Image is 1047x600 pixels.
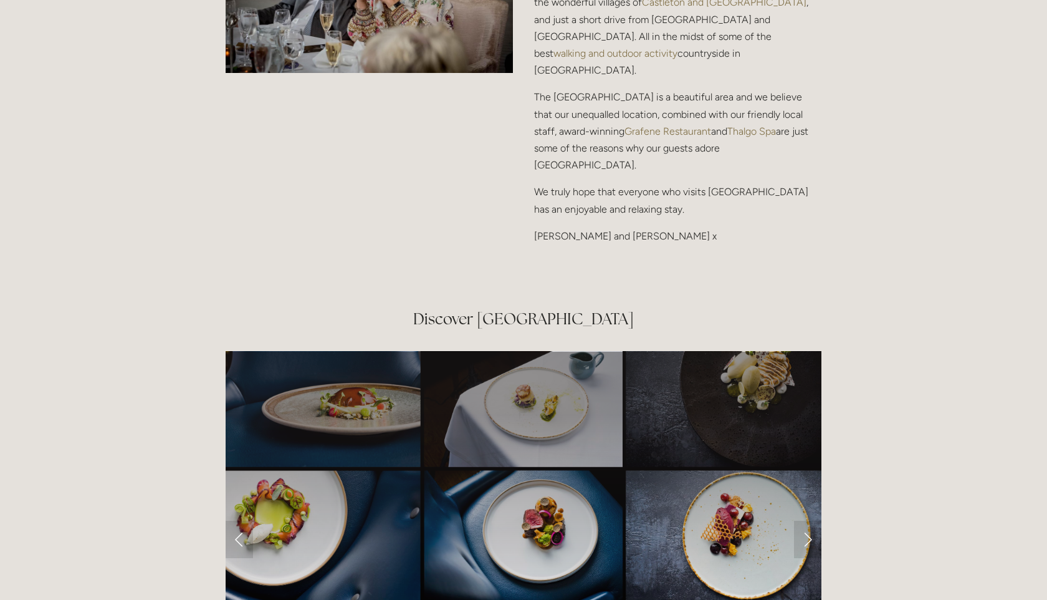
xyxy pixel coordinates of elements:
p: The [GEOGRAPHIC_DATA] is a beautiful area and we believe that our unequalled location, combined w... [534,89,821,173]
a: Thalgo Spa [727,125,776,137]
a: Previous Slide [226,521,253,558]
p: [PERSON_NAME] and [PERSON_NAME] x [534,228,821,244]
a: walking and outdoor activity [553,47,677,59]
p: We truly hope that everyone who visits [GEOGRAPHIC_DATA] has an enjoyable and relaxing stay. [534,183,821,217]
a: Next Slide [794,521,821,558]
a: Grafene Restaurant [624,125,711,137]
h2: Discover [GEOGRAPHIC_DATA] [226,308,821,330]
